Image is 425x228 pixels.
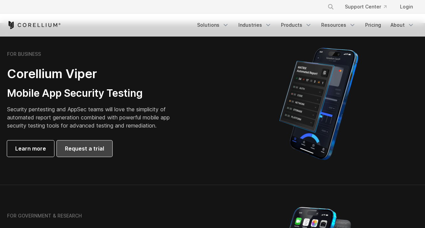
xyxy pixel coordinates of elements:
a: Corellium Home [7,21,61,29]
a: Resources [317,19,360,31]
a: Products [277,19,316,31]
div: Navigation Menu [319,1,418,13]
a: Request a trial [57,140,112,157]
a: Login [395,1,418,13]
a: Pricing [361,19,385,31]
h2: Corellium Viper [7,66,180,82]
span: Request a trial [65,144,104,153]
h3: Mobile App Security Testing [7,87,180,100]
a: Solutions [193,19,233,31]
img: Corellium MATRIX automated report on iPhone showing app vulnerability test results across securit... [268,45,370,163]
button: Search [325,1,337,13]
a: Learn more [7,140,54,157]
a: Support Center [339,1,392,13]
h6: FOR GOVERNMENT & RESEARCH [7,213,82,219]
p: Security pentesting and AppSec teams will love the simplicity of automated report generation comb... [7,105,180,130]
h6: FOR BUSINESS [7,51,41,57]
a: Industries [234,19,276,31]
div: Navigation Menu [193,19,418,31]
span: Learn more [15,144,46,153]
a: About [386,19,418,31]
